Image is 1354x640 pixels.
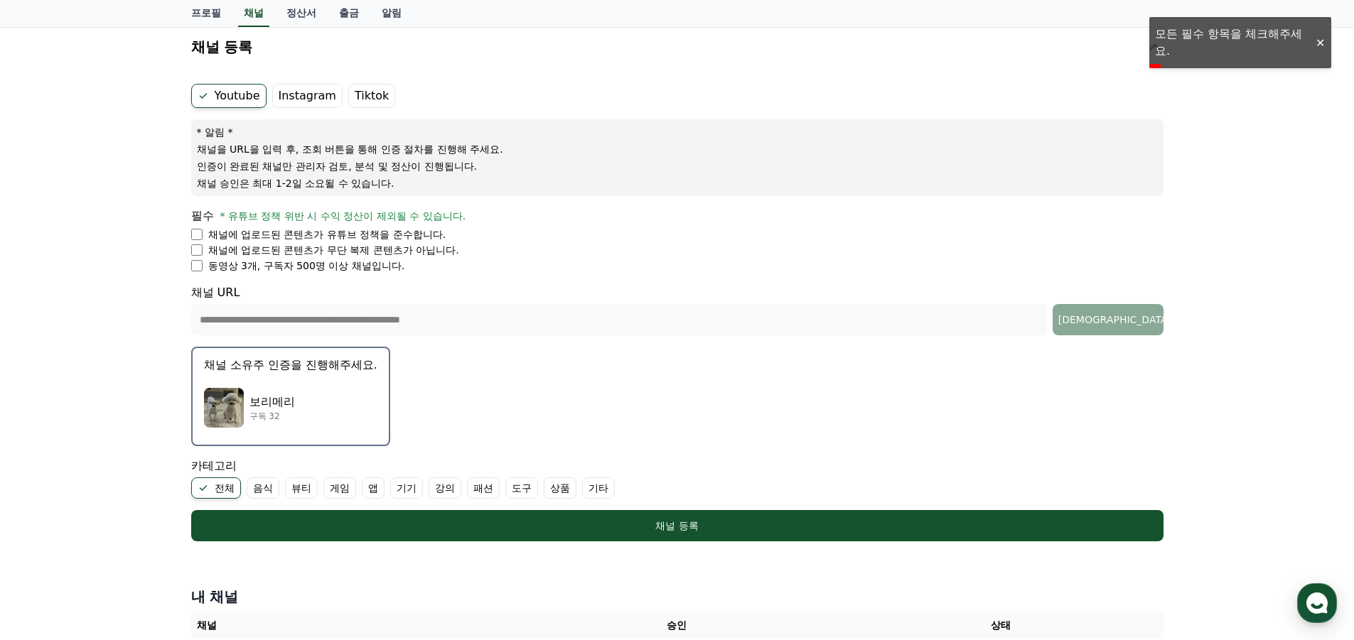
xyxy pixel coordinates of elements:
p: 보리메리 [249,394,295,411]
span: 대화 [130,472,147,484]
button: 채널 등록 [191,510,1164,541]
th: 채널 [191,612,515,639]
label: 상품 [544,477,576,499]
label: Tiktok [348,84,395,108]
label: Instagram [272,84,343,108]
div: 채널 등록 [220,519,1135,533]
p: 동영상 3개, 구독자 500명 이상 채널입니다. [208,259,405,273]
button: [DEMOGRAPHIC_DATA] [1053,304,1164,335]
h4: 내 채널 [191,587,1164,607]
p: 인증이 완료된 채널만 관리자 검토, 분석 및 정산이 진행됩니다. [197,159,1158,173]
div: 카테고리 [191,457,1164,499]
p: 채널을 URL을 입력 후, 조회 버튼을 통해 인증 절차를 진행해 주세요. [197,142,1158,156]
a: 홈 [4,450,94,486]
label: 강의 [429,477,461,499]
label: 패션 [467,477,500,499]
span: 홈 [45,472,53,483]
p: 채널에 업로드된 콘텐츠가 유튜브 정책을 준수합니다. [208,227,446,242]
a: 대화 [94,450,183,486]
button: 채널 소유주 인증을 진행해주세요. 보리메리 보리메리 구독 32 [191,347,390,446]
div: 채널 URL [191,284,1164,335]
span: 필수 [191,209,214,222]
p: 채널에 업로드된 콘텐츠가 무단 복제 콘텐츠가 아닙니다. [208,243,459,257]
th: 상태 [839,612,1163,639]
label: 기기 [390,477,423,499]
label: 게임 [323,477,356,499]
img: 보리메리 [204,388,244,428]
label: 전체 [191,477,241,499]
th: 승인 [515,612,839,639]
label: Youtube [191,84,267,108]
label: 음식 [247,477,279,499]
div: [DEMOGRAPHIC_DATA] [1058,313,1158,327]
a: 설정 [183,450,273,486]
span: * 유튜브 정책 위반 시 수익 정산이 제외될 수 있습니다. [220,210,466,222]
button: 채널 등록 [186,27,1169,67]
p: 채널 소유주 인증을 진행해주세요. [204,357,377,374]
label: 앱 [362,477,385,499]
label: 기타 [582,477,615,499]
label: 뷰티 [285,477,318,499]
p: 채널 승인은 최대 1-2일 소요될 수 있습니다. [197,176,1158,190]
span: 설정 [220,472,237,483]
p: 구독 32 [249,411,295,422]
label: 도구 [505,477,538,499]
h4: 채널 등록 [191,39,253,55]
